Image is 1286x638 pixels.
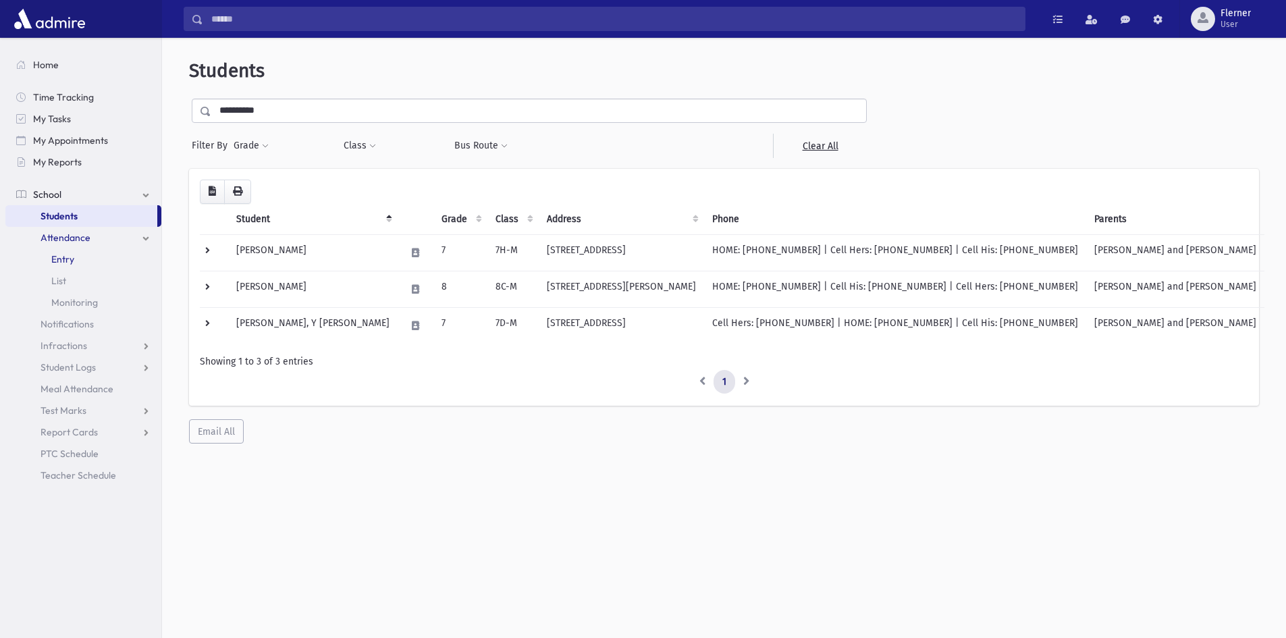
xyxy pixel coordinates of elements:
[33,59,59,71] span: Home
[41,232,90,244] span: Attendance
[5,421,161,443] a: Report Cards
[704,234,1086,271] td: HOME: [PHONE_NUMBER] | Cell Hers: [PHONE_NUMBER] | Cell His: [PHONE_NUMBER]
[41,318,94,330] span: Notifications
[539,204,704,235] th: Address: activate to sort column ascending
[1086,204,1264,235] th: Parents
[433,271,487,307] td: 8
[487,234,539,271] td: 7H-M
[41,469,116,481] span: Teacher Schedule
[228,204,398,235] th: Student: activate to sort column descending
[5,313,161,335] a: Notifications
[200,180,225,204] button: CSV
[5,400,161,421] a: Test Marks
[41,361,96,373] span: Student Logs
[5,356,161,378] a: Student Logs
[5,270,161,292] a: List
[5,248,161,270] a: Entry
[5,378,161,400] a: Meal Attendance
[714,370,735,394] a: 1
[228,271,398,307] td: [PERSON_NAME]
[5,130,161,151] a: My Appointments
[5,86,161,108] a: Time Tracking
[189,419,244,444] button: Email All
[704,271,1086,307] td: HOME: [PHONE_NUMBER] | Cell His: [PHONE_NUMBER] | Cell Hers: [PHONE_NUMBER]
[704,204,1086,235] th: Phone
[41,448,99,460] span: PTC Schedule
[51,296,98,309] span: Monitoring
[704,307,1086,344] td: Cell Hers: [PHONE_NUMBER] | HOME: [PHONE_NUMBER] | Cell His: [PHONE_NUMBER]
[539,271,704,307] td: [STREET_ADDRESS][PERSON_NAME]
[5,54,161,76] a: Home
[1086,271,1264,307] td: [PERSON_NAME] and [PERSON_NAME]
[5,335,161,356] a: Infractions
[1221,19,1251,30] span: User
[487,204,539,235] th: Class: activate to sort column ascending
[228,234,398,271] td: [PERSON_NAME]
[5,227,161,248] a: Attendance
[433,307,487,344] td: 7
[343,134,377,158] button: Class
[5,151,161,173] a: My Reports
[224,180,251,204] button: Print
[539,234,704,271] td: [STREET_ADDRESS]
[433,204,487,235] th: Grade: activate to sort column ascending
[33,156,82,168] span: My Reports
[5,108,161,130] a: My Tasks
[51,253,74,265] span: Entry
[5,292,161,313] a: Monitoring
[41,426,98,438] span: Report Cards
[5,184,161,205] a: School
[228,307,398,344] td: [PERSON_NAME], Y [PERSON_NAME]
[539,307,704,344] td: [STREET_ADDRESS]
[200,354,1248,369] div: Showing 1 to 3 of 3 entries
[5,205,157,227] a: Students
[33,188,61,201] span: School
[487,271,539,307] td: 8C-M
[33,91,94,103] span: Time Tracking
[1086,234,1264,271] td: [PERSON_NAME] and [PERSON_NAME]
[192,138,233,153] span: Filter By
[773,134,867,158] a: Clear All
[51,275,66,287] span: List
[433,234,487,271] td: 7
[33,113,71,125] span: My Tasks
[41,383,113,395] span: Meal Attendance
[233,134,269,158] button: Grade
[11,5,88,32] img: AdmirePro
[454,134,508,158] button: Bus Route
[33,134,108,147] span: My Appointments
[41,404,86,417] span: Test Marks
[203,7,1025,31] input: Search
[1086,307,1264,344] td: [PERSON_NAME] and [PERSON_NAME]
[5,464,161,486] a: Teacher Schedule
[1221,8,1251,19] span: Flerner
[41,340,87,352] span: Infractions
[189,59,265,82] span: Students
[487,307,539,344] td: 7D-M
[41,210,78,222] span: Students
[5,443,161,464] a: PTC Schedule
